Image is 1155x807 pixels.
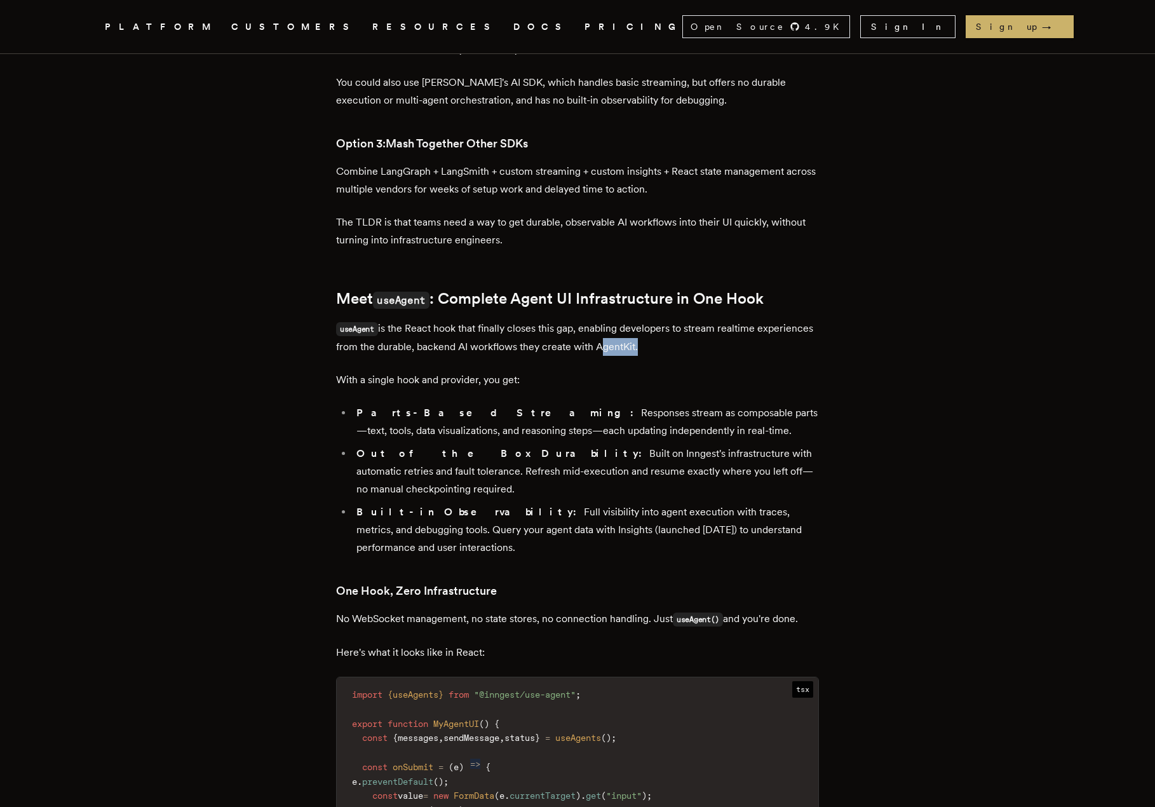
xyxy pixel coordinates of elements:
span: , [499,733,504,743]
h2: Meet : Complete Agent UI Infrastructure in One Hook [336,290,819,309]
code: useAgent() [673,613,723,627]
span: { [393,733,398,743]
span: sendMessage [443,733,499,743]
span: { [485,762,490,772]
span: . [581,790,586,801]
a: Sign In [860,15,956,38]
p: You could also use [PERSON_NAME]'s AI SDK, which handles basic streaming, but offers no durable e... [336,74,819,109]
li: Full visibility into agent execution with traces, metrics, and debugging tools. Query your agent ... [353,503,819,557]
span: ) [642,790,647,801]
span: from [449,689,469,700]
h3: Option 3: [336,135,819,153]
span: ) [438,776,443,787]
span: ; [443,776,449,787]
strong: One Hook, Zero Infrastructure [336,584,497,597]
span: = [438,762,443,772]
span: } [438,689,443,700]
span: ( [433,776,438,787]
span: 4.9 K [805,20,847,33]
span: = [423,790,428,801]
span: ( [601,733,606,743]
span: get [586,790,601,801]
span: . [504,790,510,801]
span: ; [576,689,581,700]
span: preventDefault [362,776,433,787]
strong: Mash Together Other SDKs [386,137,528,150]
span: { [388,689,393,700]
span: } [535,733,540,743]
p: No WebSocket management, no state stores, no connection handling. Just and you're done. [336,610,819,628]
span: messages [398,733,438,743]
span: e [499,790,504,801]
a: PRICING [584,19,682,35]
p: With a single hook and provider, you get: [336,371,819,389]
button: PLATFORM [105,19,216,35]
code: useAgent [373,292,429,309]
span: FormData [454,790,494,801]
span: ( [449,762,454,772]
span: . [357,776,362,787]
p: Combine LangGraph + LangSmith + custom streaming + custom insights + React state management acros... [336,163,819,198]
p: The TLDR is that teams need a way to get durable, observable AI workflows into their UI quickly, ... [336,214,819,249]
span: e [454,762,459,772]
span: , [438,733,443,743]
span: tsx [792,681,813,698]
span: import [352,689,382,700]
span: currentTarget [510,790,576,801]
span: "input" [606,790,642,801]
span: ; [611,733,616,743]
li: Responses stream as composable parts—text, tools, data visualizations, and reasoning steps—each u... [353,404,819,440]
span: function [388,719,428,729]
a: DOCS [513,19,569,35]
span: e [352,776,357,787]
span: new [433,790,449,801]
span: const [362,733,388,743]
button: RESOURCES [372,19,498,35]
span: ; [647,790,652,801]
a: CUSTOMERS [231,19,357,35]
a: Sign up [966,15,1074,38]
strong: Parts-Based Streaming: [356,407,641,419]
span: { [494,719,499,729]
li: Built on Inngest's infrastructure with automatic retries and fault tolerance. Refresh mid-executi... [353,445,819,498]
span: ( [601,790,606,801]
span: "@inngest/use-agent" [474,689,576,700]
strong: Built-in Observability: [356,506,584,518]
p: Here's what it looks like in React: [336,644,819,661]
span: → [1042,20,1064,33]
strong: Out of the Box Durability: [356,447,649,459]
span: ) [576,790,581,801]
span: const [362,762,388,772]
span: ( [494,790,499,801]
span: onSubmit [393,762,433,772]
span: Open Source [691,20,785,33]
span: ) [484,719,489,729]
span: const [372,790,398,801]
span: ) [606,733,611,743]
span: useAgents [393,689,438,700]
span: status [504,733,535,743]
span: => [470,759,480,769]
span: ) [459,762,464,772]
code: useAgent [336,322,378,336]
span: export [352,719,382,729]
p: is the React hook that finally closes this gap, enabling developers to stream realtime experience... [336,320,819,356]
span: value [398,790,423,801]
span: useAgents [555,733,601,743]
span: = [545,733,550,743]
span: MyAgentUI [433,719,479,729]
span: ( [479,719,484,729]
